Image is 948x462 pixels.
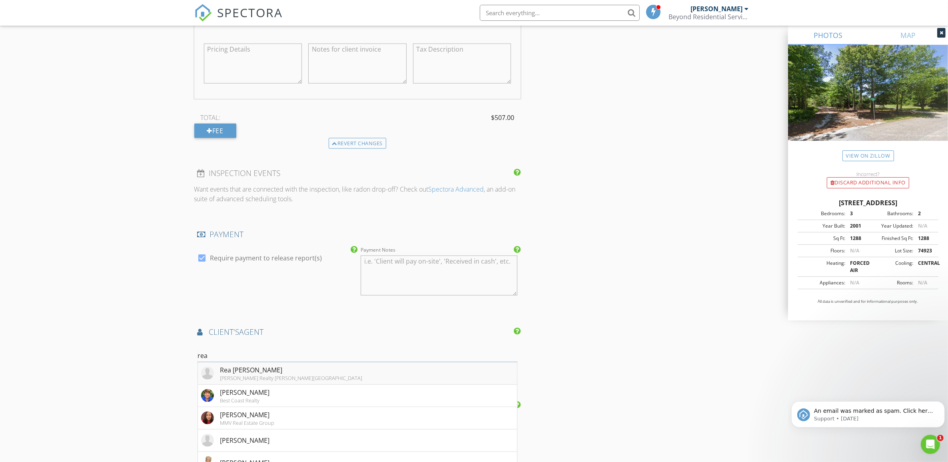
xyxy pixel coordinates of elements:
button: go back [5,3,20,18]
div: Heating: [800,260,845,274]
div: Cooling: [868,260,913,274]
img: Screenshot_2022-12-29_161936.jpg [201,389,214,402]
button: Home [125,3,140,18]
img: streetview [788,45,948,160]
span: N/A [918,279,927,286]
span: SPECTORA [218,4,283,21]
div: Close [140,3,155,18]
a: Spectora Advanced [429,185,484,194]
button: Send a message… [137,252,150,265]
span: N/A [918,222,927,229]
div: [PERSON_NAME] Realty [PERSON_NAME][GEOGRAPHIC_DATA] [220,375,363,381]
div: Rooms: [868,279,913,286]
div: Fee [194,124,236,138]
span: client's [209,326,239,337]
div: For more information, view [13,78,125,93]
iframe: Intercom notifications message [788,384,948,440]
div: Discard Additional info [827,177,909,188]
h4: INSPECTION EVENTS [198,168,518,178]
div: Bedrooms: [800,210,845,217]
button: Gif picker [25,256,32,262]
div: 3 [845,210,868,217]
div: [PERSON_NAME] [220,410,275,420]
a: PHOTOS [788,26,868,45]
p: Want events that are connected with the inspection, like radon drop-off? Check out , an add-on su... [194,184,521,204]
img: Profile image for Support [23,4,36,17]
div: CENTRAL [913,260,936,274]
div: Rea [PERSON_NAME] [220,365,363,375]
div: Sq Ft: [800,235,845,242]
img: default-user-f0147aede5fd5fa78ca7ade42f37bd4542148d508eef1c3d3ea960f66861d68b.jpg [201,367,214,380]
div: Bathrooms: [868,210,913,217]
h4: AGENT [198,327,518,337]
button: Upload attachment [38,256,44,262]
p: Active 3h ago [39,10,74,18]
div: Beyond Residential Services, LLC [669,13,749,21]
div: Floors: [800,247,845,254]
a: Click here to view the email. [13,70,104,78]
button: Emoji picker [12,256,19,262]
div: Year Built: [800,222,845,230]
span: N/A [850,247,859,254]
div: Support • [DATE] [13,100,54,104]
div: Support says… [6,54,154,116]
div: 2001 [845,222,868,230]
label: Require payment to release report(s) [210,254,322,262]
span: TOTAL: [201,113,221,122]
div: Revert changes [329,138,387,149]
div: An email could not be delivered: [13,59,125,67]
h1: Support [39,4,64,10]
div: [PERSON_NAME] [691,5,743,13]
div: Finished Sq Ft: [868,235,913,242]
div: [PERSON_NAME] [220,388,270,397]
p: All data is unverified and for informational purposes only. [798,299,938,304]
input: Search for an Agent [198,349,518,362]
img: default-user-f0147aede5fd5fa78ca7ade42f37bd4542148d508eef1c3d3ea960f66861d68b.jpg [201,434,214,447]
button: Start recording [51,256,57,262]
div: An email could not be delivered:Click here to view the email.For more information, viewWhy emails... [6,54,131,98]
img: 666052636.jpg [201,412,214,424]
div: [STREET_ADDRESS] [798,198,938,208]
div: 1288 [913,235,936,242]
div: 1288 [845,235,868,242]
textarea: Message… [7,239,153,252]
div: Year Updated: [868,222,913,230]
a: SPECTORA [194,11,283,28]
span: $507.00 [491,113,514,122]
div: Incorrect? [788,171,948,177]
span: 1 [937,435,944,441]
div: MMV Real Estate Group [220,420,275,426]
div: Appliances: [800,279,845,286]
a: View on Zillow [842,150,894,161]
a: MAP [868,26,948,45]
div: Lot Size: [868,247,913,254]
div: FORCED AIR [845,260,868,274]
div: 74923 [913,247,936,254]
h4: PAYMENT [198,229,518,240]
iframe: Intercom live chat [921,435,940,454]
input: Search everything... [480,5,640,21]
img: The Best Home Inspection Software - Spectora [194,4,212,22]
span: N/A [850,279,859,286]
div: Best Coast Realty [220,397,270,404]
div: 2 [913,210,936,217]
div: [PERSON_NAME] [220,436,270,445]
